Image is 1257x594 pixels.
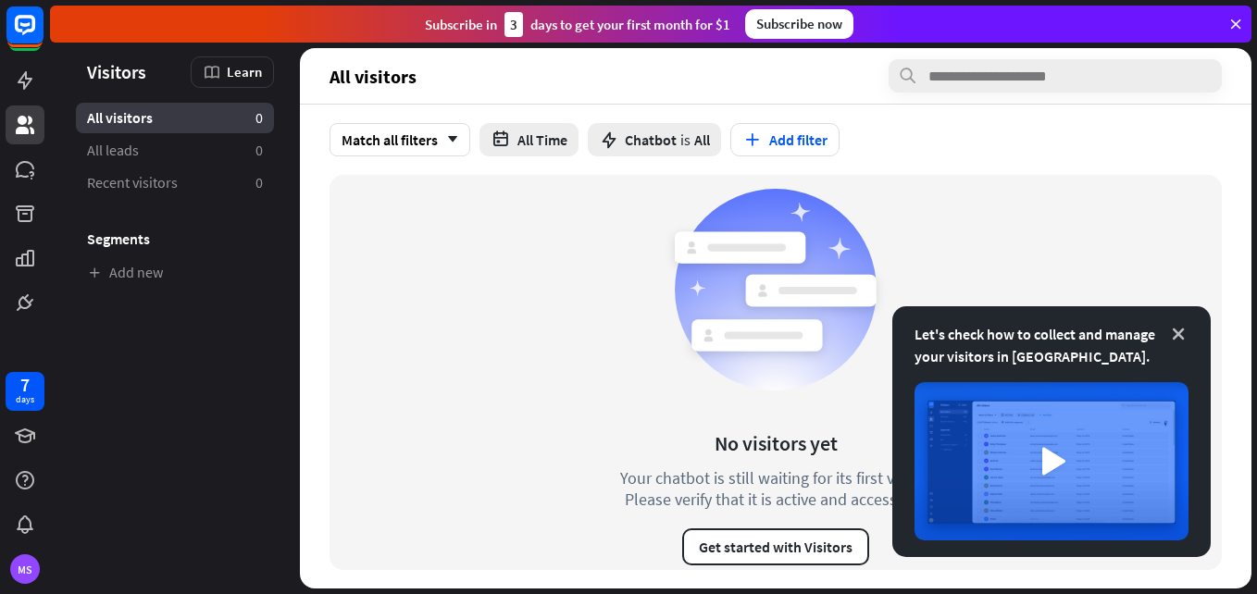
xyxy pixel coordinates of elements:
img: image [915,382,1189,540]
span: All visitors [87,108,153,128]
div: days [16,393,34,406]
a: Recent visitors 0 [76,167,274,198]
i: arrow_down [438,134,458,145]
span: All visitors [330,66,417,87]
span: All leads [87,141,139,160]
div: Let's check how to collect and manage your visitors in [GEOGRAPHIC_DATA]. [915,323,1189,367]
button: Add filter [730,123,840,156]
div: Subscribe in days to get your first month for $1 [425,12,730,37]
div: No visitors yet [715,430,838,456]
span: is [680,130,691,149]
h3: Segments [76,229,274,248]
a: All leads 0 [76,135,274,166]
span: Chatbot [625,130,677,149]
a: 7 days [6,372,44,411]
div: 7 [20,377,30,393]
span: Visitors [87,61,146,82]
div: Match all filters [330,123,470,156]
div: Your chatbot is still waiting for its first visitor. Please verify that it is active and accessible. [586,467,965,510]
span: Learn [227,63,262,80]
aside: 0 [255,173,263,192]
span: All [694,130,710,149]
button: All Time [479,123,579,156]
button: Get started with Visitors [682,528,869,565]
a: Add new [76,257,274,288]
div: MS [10,554,40,584]
aside: 0 [255,141,263,160]
div: 3 [504,12,523,37]
aside: 0 [255,108,263,128]
button: Open LiveChat chat widget [15,7,70,63]
div: Subscribe now [745,9,853,39]
span: Recent visitors [87,173,178,192]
